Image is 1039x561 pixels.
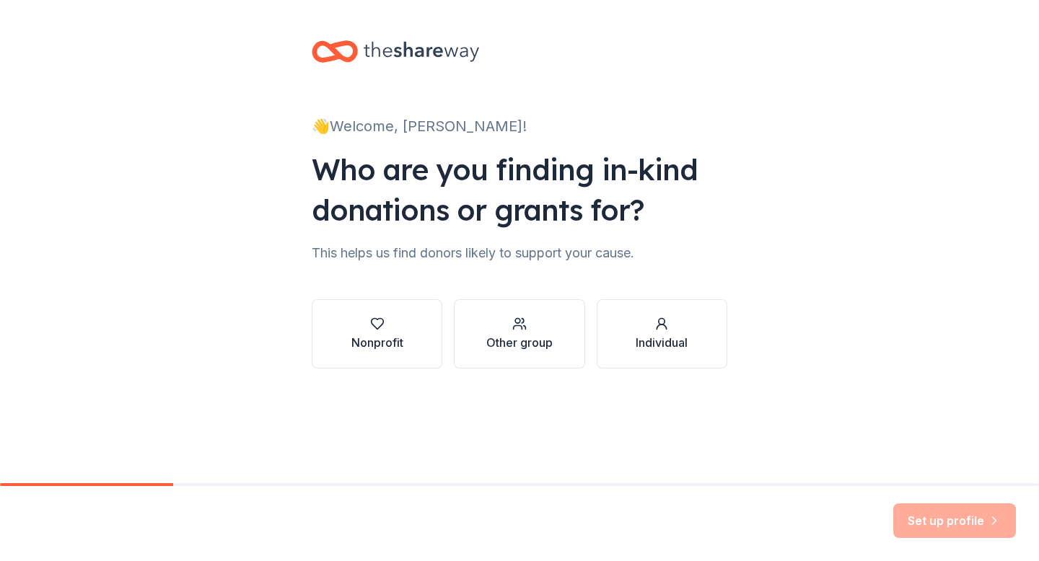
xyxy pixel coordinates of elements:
button: Individual [597,299,727,368]
div: Who are you finding in-kind donations or grants for? [312,149,727,230]
div: Other group [486,334,553,351]
button: Nonprofit [312,299,442,368]
div: Nonprofit [351,334,403,351]
button: Other group [454,299,584,368]
div: This helps us find donors likely to support your cause. [312,242,727,265]
div: Individual [636,334,688,351]
div: 👋 Welcome, [PERSON_NAME]! [312,115,727,138]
